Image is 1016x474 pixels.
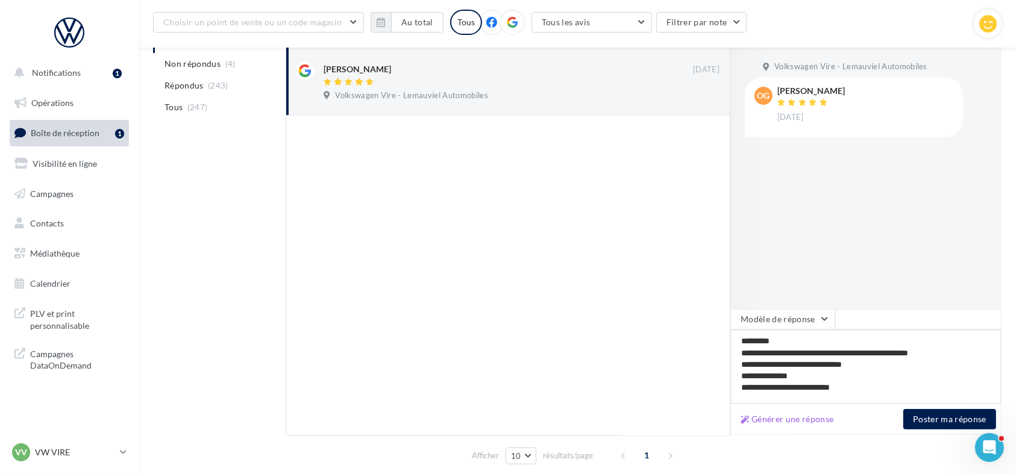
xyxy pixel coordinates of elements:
[208,81,228,90] span: (243)
[7,120,131,146] a: Boîte de réception1
[511,451,521,461] span: 10
[113,69,122,78] div: 1
[7,211,131,236] a: Contacts
[542,17,591,27] span: Tous les avis
[7,271,131,296] a: Calendrier
[30,305,124,331] span: PLV et print personnalisable
[371,12,444,33] button: Au total
[187,102,208,112] span: (247)
[33,158,97,169] span: Visibilité en ligne
[7,341,131,376] a: Campagnes DataOnDemand
[903,409,996,429] button: Poster ma réponse
[450,10,482,35] div: Tous
[693,64,720,75] span: [DATE]
[472,450,499,461] span: Afficher
[730,309,835,329] button: Modèle de réponse
[7,60,127,86] button: Notifications 1
[153,12,364,33] button: Choisir un point de vente ou un code magasin
[335,90,488,101] span: Volkswagen Vire - Lemauviel Automobiles
[165,101,183,113] span: Tous
[7,151,131,176] a: Visibilité en ligne
[31,128,99,138] span: Boîte de réception
[391,12,444,33] button: Au total
[165,80,204,92] span: Répondus
[777,112,804,123] span: [DATE]
[656,12,747,33] button: Filtrer par note
[532,12,652,33] button: Tous les avis
[165,58,221,70] span: Non répondus
[35,446,115,458] p: VW VIRE
[7,90,131,116] a: Opérations
[7,241,131,266] a: Médiathèque
[10,441,129,464] a: VV VW VIRE
[115,129,124,139] div: 1
[15,446,27,458] span: VV
[30,346,124,372] span: Campagnes DataOnDemand
[506,447,536,464] button: 10
[32,67,81,78] span: Notifications
[31,98,74,108] span: Opérations
[543,450,593,461] span: résultats/page
[777,87,845,95] div: [PERSON_NAME]
[7,301,131,336] a: PLV et print personnalisable
[30,248,80,258] span: Médiathèque
[30,218,64,228] span: Contacts
[225,59,236,69] span: (4)
[736,412,839,426] button: Générer une réponse
[30,188,74,198] span: Campagnes
[638,446,657,465] span: 1
[757,90,770,102] span: OG
[30,278,71,288] span: Calendrier
[7,181,131,207] a: Campagnes
[324,63,391,75] div: [PERSON_NAME]
[774,61,927,72] span: Volkswagen Vire - Lemauviel Automobiles
[163,17,342,27] span: Choisir un point de vente ou un code magasin
[975,433,1004,462] iframe: Intercom live chat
